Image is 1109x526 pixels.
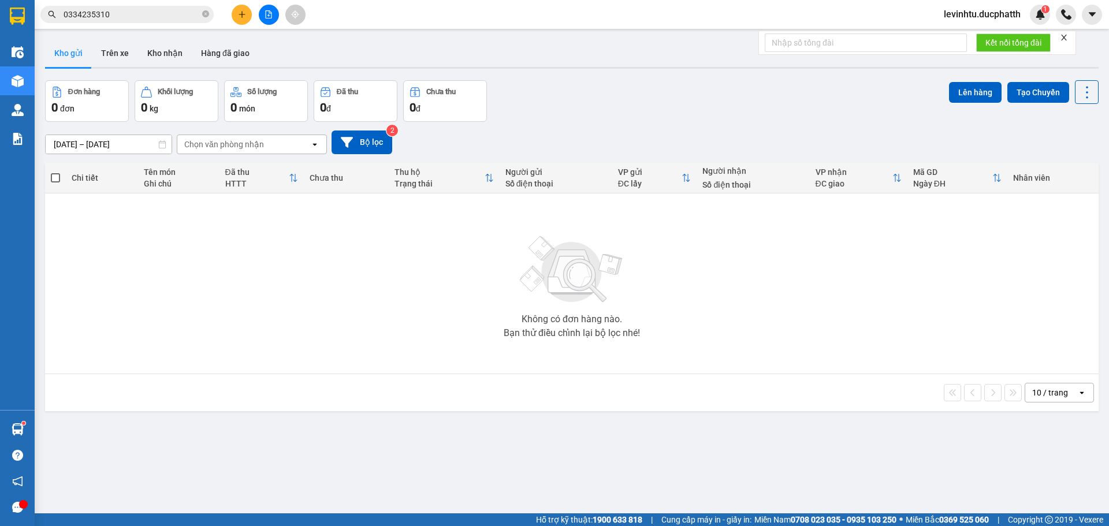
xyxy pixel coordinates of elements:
[1007,82,1069,103] button: Tạo Chuyến
[403,80,487,122] button: Chưa thu0đ
[144,167,214,177] div: Tên món
[410,100,416,114] span: 0
[536,513,642,526] span: Hỗ trợ kỹ thuật:
[326,104,331,113] span: đ
[702,166,803,176] div: Người nhận
[10,8,25,25] img: logo-vxr
[239,104,255,113] span: món
[192,39,259,67] button: Hàng đã giao
[150,104,158,113] span: kg
[291,10,299,18] span: aim
[135,80,218,122] button: Khối lượng0kg
[504,329,640,338] div: Bạn thử điều chỉnh lại bộ lọc nhé!
[765,33,967,52] input: Nhập số tổng đài
[22,421,25,425] sup: 1
[1035,9,1045,20] img: icon-new-feature
[310,140,319,149] svg: open
[138,39,192,67] button: Kho nhận
[702,180,803,189] div: Số điện thoại
[68,88,100,96] div: Đơn hàng
[72,173,132,182] div: Chi tiết
[202,9,209,20] span: close-circle
[64,8,200,21] input: Tìm tên, số ĐT hoặc mã đơn
[12,423,24,435] img: warehouse-icon
[416,104,420,113] span: đ
[219,163,304,193] th: Toggle SortBy
[426,88,456,96] div: Chưa thu
[158,88,193,96] div: Khối lượng
[514,229,630,310] img: svg+xml;base64,PHN2ZyBjbGFzcz0ibGlzdC1wbHVnX19zdmciIHhtbG5zPSJodHRwOi8vd3d3LnczLm9yZy8yMDAwL3N2Zy...
[46,135,172,154] input: Select a date range.
[1060,33,1068,42] span: close
[92,39,138,67] button: Trên xe
[505,179,606,188] div: Số điện thoại
[225,167,289,177] div: Đã thu
[202,10,209,17] span: close-circle
[1077,388,1086,397] svg: open
[225,179,289,188] div: HTTT
[144,179,214,188] div: Ghi chú
[12,104,24,116] img: warehouse-icon
[247,88,277,96] div: Số lượng
[1032,387,1068,398] div: 10 / trang
[985,36,1041,49] span: Kết nối tổng đài
[791,515,896,524] strong: 0708 023 035 - 0935 103 250
[913,179,992,188] div: Ngày ĐH
[310,173,383,182] div: Chưa thu
[12,75,24,87] img: warehouse-icon
[661,513,751,526] span: Cung cấp máy in - giấy in:
[45,39,92,67] button: Kho gửi
[816,167,892,177] div: VP nhận
[337,88,358,96] div: Đã thu
[12,450,23,461] span: question-circle
[395,179,485,188] div: Trạng thái
[949,82,1002,103] button: Lên hàng
[314,80,397,122] button: Đã thu0đ
[332,130,392,154] button: Bộ lọc
[12,46,24,58] img: warehouse-icon
[1082,5,1102,25] button: caret-down
[816,179,892,188] div: ĐC giao
[386,125,398,136] sup: 2
[1045,516,1053,524] span: copyright
[48,10,56,18] span: search
[12,502,23,513] span: message
[1041,5,1050,13] sup: 1
[238,10,246,18] span: plus
[51,100,58,114] span: 0
[907,163,1007,193] th: Toggle SortBy
[1087,9,1097,20] span: caret-down
[12,476,23,487] span: notification
[285,5,306,25] button: aim
[389,163,500,193] th: Toggle SortBy
[913,167,992,177] div: Mã GD
[754,513,896,526] span: Miền Nam
[265,10,273,18] span: file-add
[505,167,606,177] div: Người gửi
[612,163,697,193] th: Toggle SortBy
[141,100,147,114] span: 0
[1043,5,1047,13] span: 1
[184,139,264,150] div: Chọn văn phòng nhận
[320,100,326,114] span: 0
[230,100,237,114] span: 0
[12,133,24,145] img: solution-icon
[1061,9,1071,20] img: phone-icon
[899,517,903,522] span: ⚪️
[593,515,642,524] strong: 1900 633 818
[60,104,75,113] span: đơn
[259,5,279,25] button: file-add
[618,167,682,177] div: VP gửi
[224,80,308,122] button: Số lượng0món
[618,179,682,188] div: ĐC lấy
[522,315,622,324] div: Không có đơn hàng nào.
[651,513,653,526] span: |
[998,513,999,526] span: |
[232,5,252,25] button: plus
[939,515,989,524] strong: 0369 525 060
[935,7,1030,21] span: levinhtu.ducphatth
[1013,173,1093,182] div: Nhân viên
[810,163,907,193] th: Toggle SortBy
[906,513,989,526] span: Miền Bắc
[45,80,129,122] button: Đơn hàng0đơn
